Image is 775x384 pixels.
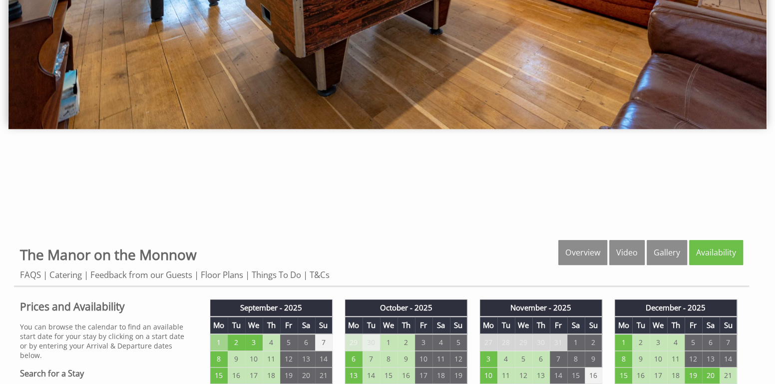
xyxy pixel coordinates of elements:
[380,334,397,351] td: 1
[345,299,467,316] th: October - 2025
[280,351,298,367] td: 12
[702,351,720,367] td: 13
[585,367,602,384] td: 16
[263,367,280,384] td: 18
[585,351,602,367] td: 9
[298,351,315,367] td: 13
[345,367,363,384] td: 13
[310,269,330,280] a: T&Cs
[363,334,380,351] td: 30
[210,334,228,351] td: 1
[20,322,192,360] p: You can browse the calendar to find an available start date for your stay by clicking on a start ...
[632,367,650,384] td: 16
[609,240,645,265] a: Video
[689,240,743,265] a: Availability
[415,351,432,367] td: 10
[532,334,550,351] td: 30
[667,351,685,367] td: 11
[298,334,315,351] td: 6
[315,351,333,367] td: 14
[702,334,720,351] td: 6
[632,316,650,334] th: Tu
[252,269,301,280] a: Things To Do
[532,351,550,367] td: 6
[532,316,550,334] th: Th
[615,367,632,384] td: 15
[515,367,532,384] td: 12
[432,351,450,367] td: 11
[263,351,280,367] td: 11
[432,316,450,334] th: Sa
[550,334,567,351] td: 31
[245,334,263,351] td: 3
[432,367,450,384] td: 18
[397,351,415,367] td: 9
[558,240,607,265] a: Overview
[632,334,650,351] td: 2
[480,299,602,316] th: November - 2025
[380,367,397,384] td: 15
[567,316,585,334] th: Sa
[20,269,41,280] a: FAQS
[450,351,467,367] td: 12
[615,316,632,334] th: Mo
[263,316,280,334] th: Th
[702,316,720,334] th: Sa
[567,351,585,367] td: 8
[280,316,298,334] th: Fr
[363,351,380,367] td: 7
[245,367,263,384] td: 17
[280,367,298,384] td: 19
[615,351,632,367] td: 8
[685,316,702,334] th: Fr
[263,334,280,351] td: 4
[720,367,737,384] td: 21
[702,367,720,384] td: 20
[647,240,687,265] a: Gallery
[397,316,415,334] th: Th
[363,316,380,334] th: Tu
[515,316,532,334] th: We
[615,299,737,316] th: December - 2025
[550,367,567,384] td: 14
[315,316,333,334] th: Su
[49,269,82,280] a: Catering
[315,334,333,351] td: 7
[345,351,363,367] td: 6
[315,367,333,384] td: 21
[450,316,467,334] th: Su
[380,316,397,334] th: We
[650,367,667,384] td: 17
[298,316,315,334] th: Sa
[615,334,632,351] td: 1
[720,334,737,351] td: 7
[497,334,515,351] td: 28
[228,351,245,367] td: 9
[567,367,585,384] td: 15
[667,367,685,384] td: 18
[685,351,702,367] td: 12
[20,299,192,313] a: Prices and Availability
[667,334,685,351] td: 4
[345,316,363,334] th: Mo
[650,334,667,351] td: 3
[550,316,567,334] th: Fr
[210,351,228,367] td: 8
[210,299,333,316] th: September - 2025
[20,368,192,379] h3: Search for a Stay
[480,316,497,334] th: Mo
[550,351,567,367] td: 7
[720,351,737,367] td: 14
[497,316,515,334] th: Tu
[90,269,192,280] a: Feedback from our Guests
[201,269,243,280] a: Floor Plans
[632,351,650,367] td: 9
[532,367,550,384] td: 13
[450,334,467,351] td: 5
[228,367,245,384] td: 16
[497,351,515,367] td: 4
[497,367,515,384] td: 11
[20,245,197,264] a: The Manor on the Monnow
[380,351,397,367] td: 8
